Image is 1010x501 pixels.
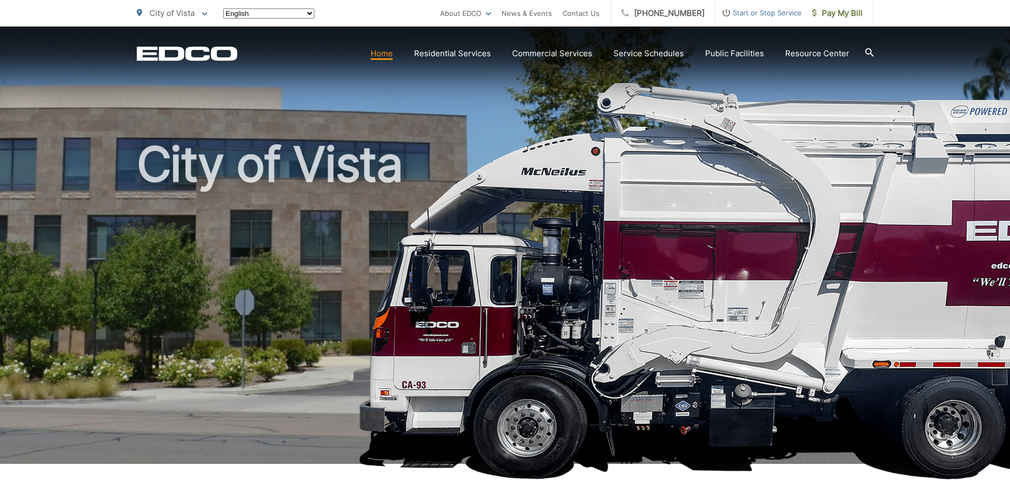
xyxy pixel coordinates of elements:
[512,47,592,60] a: Commercial Services
[563,7,600,20] a: Contact Us
[137,138,874,473] h1: City of Vista
[705,47,764,60] a: Public Facilities
[150,8,195,18] span: City of Vista
[223,8,314,19] select: Select a language
[414,47,491,60] a: Residential Services
[440,7,491,20] a: About EDCO
[812,7,863,20] span: Pay My Bill
[785,47,849,60] a: Resource Center
[613,47,684,60] a: Service Schedules
[502,7,552,20] a: News & Events
[371,47,393,60] a: Home
[137,46,238,61] a: EDCD logo. Return to the homepage.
